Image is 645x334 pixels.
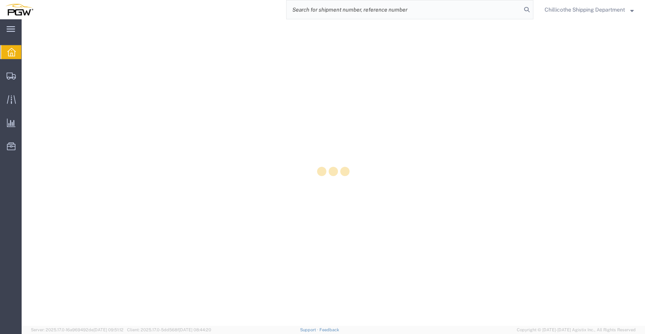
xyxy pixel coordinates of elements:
[300,327,319,332] a: Support
[127,327,211,332] span: Client: 2025.17.0-5dd568f
[287,0,521,19] input: Search for shipment number, reference number
[544,5,634,14] button: Chillicothe Shipping Department
[31,327,124,332] span: Server: 2025.17.0-16a969492de
[319,327,339,332] a: Feedback
[5,4,33,15] img: logo
[93,327,124,332] span: [DATE] 09:51:12
[545,5,625,14] span: Chillicothe Shipping Department
[179,327,211,332] span: [DATE] 08:44:20
[517,327,636,333] span: Copyright © [DATE]-[DATE] Agistix Inc., All Rights Reserved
